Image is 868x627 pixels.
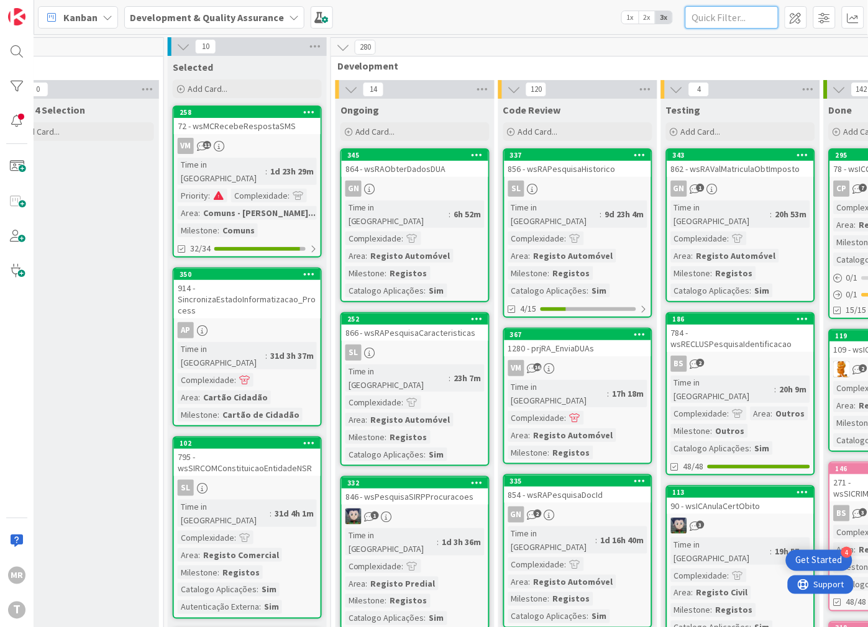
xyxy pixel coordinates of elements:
[345,249,366,263] div: Area
[345,448,424,461] div: Catalogo Aplicações
[671,181,687,197] div: GN
[550,592,593,606] div: Registos
[713,424,748,438] div: Outros
[439,535,485,549] div: 1d 3h 36m
[217,223,219,237] span: :
[834,505,850,521] div: BS
[693,586,751,600] div: Registo Civil
[505,487,651,503] div: 854 - wsRAPesquisaDocId
[387,266,431,280] div: Registos
[8,602,25,619] div: T
[673,315,814,323] div: 186
[505,329,651,340] div: 367
[345,528,437,556] div: Time in [GEOGRAPHIC_DATA]
[257,583,258,597] span: :
[366,577,368,590] span: :
[180,439,321,448] div: 102
[342,161,488,177] div: 864 - wsRAObterDadosDUA
[178,583,257,597] div: Catalogo Aplicações
[272,507,317,520] div: 31d 4h 1m
[368,413,454,426] div: Registo Automóvel
[508,232,565,245] div: Complexidade
[402,395,404,409] span: :
[345,181,362,197] div: GN
[508,201,600,228] div: Time in [GEOGRAPHIC_DATA]
[529,575,531,589] span: :
[639,11,656,24] span: 2x
[345,594,385,608] div: Milestone
[854,218,856,232] span: :
[671,201,770,228] div: Time in [GEOGRAPHIC_DATA]
[846,288,858,301] span: 0 / 1
[752,441,773,455] div: Sim
[366,413,368,426] span: :
[345,577,366,590] div: Area
[387,594,431,608] div: Registos
[508,181,524,197] div: SL
[667,150,814,161] div: 343
[265,165,267,178] span: :
[521,302,537,315] span: 4/15
[174,269,321,318] div: 350914 - SincronizaEstadoInformatizacao_Process
[180,270,321,279] div: 350
[173,61,213,73] span: Selected
[673,151,814,160] div: 343
[859,184,867,192] span: 7
[208,189,210,202] span: :
[342,313,488,325] div: 252
[508,557,565,571] div: Complexidade
[385,594,387,608] span: :
[345,266,385,280] div: Milestone
[342,345,488,361] div: SL
[20,126,60,137] span: Add Card...
[178,390,198,404] div: Area
[188,83,227,94] span: Add Card...
[426,284,447,297] div: Sim
[219,223,258,237] div: Comuns
[667,181,814,197] div: GN
[508,446,548,459] div: Milestone
[342,325,488,341] div: 866 - wsRAPesquisaCaracteristicas
[667,356,814,372] div: BS
[345,413,366,426] div: Area
[711,424,713,438] span: :
[5,104,85,116] span: Ready 4 Selection
[671,586,692,600] div: Area
[174,107,321,134] div: 25872 - wsMCRecebeRespostaSMS
[750,441,752,455] span: :
[505,161,651,177] div: 856 - wsRAPesquisaHistorico
[402,232,404,245] span: :
[505,150,651,161] div: 337
[342,508,488,525] div: LS
[656,11,672,24] span: 3x
[534,363,542,371] span: 16
[671,407,728,420] div: Complexidade
[174,480,321,496] div: SL
[180,108,321,117] div: 258
[503,104,561,116] span: Code Review
[178,480,194,496] div: SL
[270,507,272,520] span: :
[667,313,814,352] div: 186784 - wsRECLUSPesquisaIdentificacao
[775,382,777,396] span: :
[713,266,756,280] div: Registos
[200,206,319,220] div: Comuns - [PERSON_NAME]...
[258,583,280,597] div: Sim
[510,330,651,339] div: 367
[345,232,402,245] div: Complexidade
[345,559,402,573] div: Complexidade
[666,104,701,116] span: Testing
[63,10,98,25] span: Kanban
[508,284,587,297] div: Catalogo Aplicações
[508,575,529,589] div: Area
[342,150,488,177] div: 345864 - wsRAObterDadosDUA
[449,371,451,385] span: :
[508,411,565,425] div: Complexidade
[728,232,729,245] span: :
[508,507,524,523] div: GN
[424,448,426,461] span: :
[608,387,610,400] span: :
[505,476,651,487] div: 335
[671,266,711,280] div: Milestone
[711,603,713,617] span: :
